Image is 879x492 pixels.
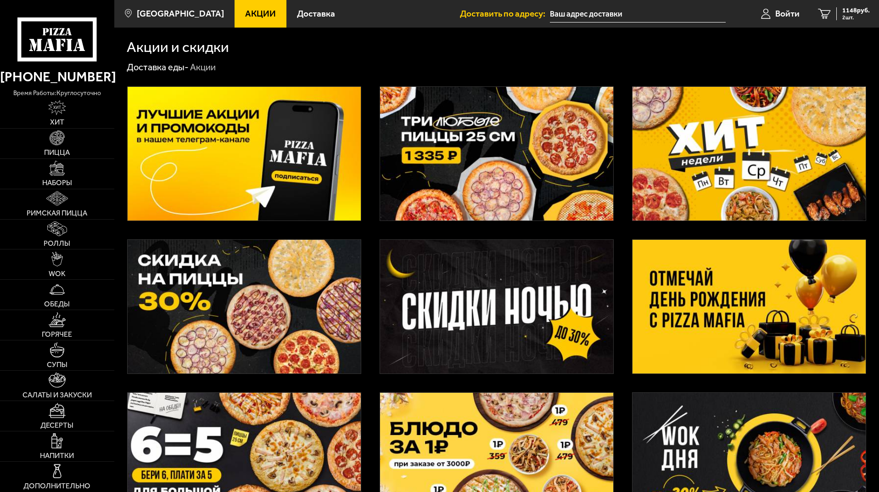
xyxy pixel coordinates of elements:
span: Обеды [44,300,70,308]
span: Пицца [44,149,70,156]
span: Наборы [42,179,72,187]
span: 2 шт. [842,15,870,20]
a: Доставка еды- [127,62,189,73]
span: Горячее [42,331,72,338]
span: Салаты и закуски [22,391,92,399]
span: Десерты [40,422,73,429]
span: Римская пицца [27,209,87,217]
span: Супы [47,361,67,368]
h1: Акции и скидки [127,40,229,55]
span: Войти [775,9,800,18]
span: Акции [245,9,276,18]
input: Ваш адрес доставки [550,6,726,23]
span: Дополнительно [23,482,90,490]
span: 1148 руб. [842,7,870,14]
span: WOK [49,270,66,277]
span: Доставить по адресу: [460,9,550,18]
span: [GEOGRAPHIC_DATA] [137,9,224,18]
div: Акции [190,62,216,74]
span: Напитки [40,452,74,459]
span: Доставка [297,9,335,18]
span: Роллы [44,240,70,247]
span: Хит [50,119,64,126]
